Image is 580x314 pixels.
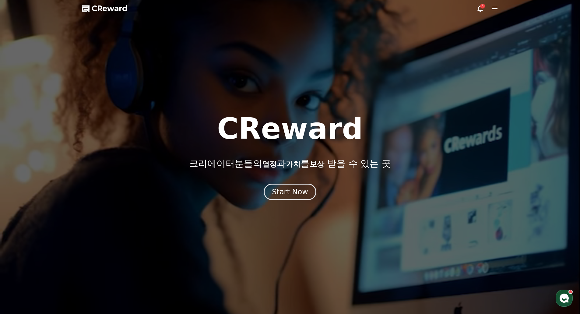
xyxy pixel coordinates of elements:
a: 홈 [2,193,40,208]
a: 설정 [79,193,117,208]
span: 가치 [286,160,301,168]
span: CReward [92,4,128,13]
a: 대화 [40,193,79,208]
span: 설정 [94,202,101,207]
span: 대화 [56,203,63,207]
p: 크리에이터분들의 과 를 받을 수 있는 곳 [189,158,391,169]
a: 5 [476,5,484,12]
span: 보상 [310,160,324,168]
h1: CReward [217,114,363,143]
button: Start Now [264,184,316,200]
span: 홈 [19,202,23,207]
a: Start Now [264,190,316,196]
div: 5 [480,4,485,9]
span: 열정 [262,160,277,168]
div: Start Now [272,187,308,197]
a: CReward [82,4,128,13]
